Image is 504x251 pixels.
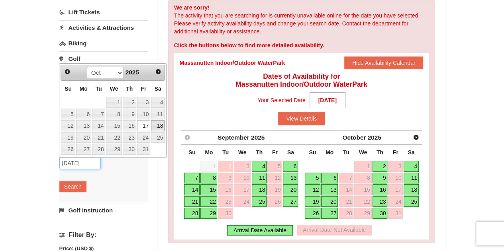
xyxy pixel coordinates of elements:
a: 19 [267,184,282,195]
a: 14 [92,120,106,131]
a: 21 [184,196,200,207]
a: Golf Instruction [59,203,148,218]
a: 6 [283,161,298,172]
span: Your Selected Date [258,94,306,106]
span: Thursday [256,149,263,156]
a: 29 [354,208,371,219]
span: Sunday [188,149,196,156]
a: Biking [59,36,148,51]
a: 9 [218,173,233,184]
a: 5 [267,161,282,172]
a: 2 [373,161,388,172]
span: 2025 [251,134,265,141]
span: Tuesday [96,86,102,92]
a: 24 [234,196,251,207]
a: 4 [404,161,419,172]
span: Friday [272,149,278,156]
a: 18 [404,184,419,195]
span: September [218,134,249,141]
span: Friday [393,149,398,156]
a: 3 [137,97,151,108]
span: Wednesday [359,149,367,156]
h4: Filter By: [59,232,148,239]
a: Next [153,66,164,77]
a: 26 [267,196,282,207]
a: 19 [61,132,75,143]
a: 13 [321,184,338,195]
a: 11 [252,173,267,184]
a: 31 [137,144,151,155]
a: 9 [373,173,388,184]
a: 20 [283,184,298,195]
a: 29 [106,144,122,155]
span: Thursday [377,149,383,156]
span: Tuesday [343,149,349,156]
a: 24 [388,196,403,207]
a: Prev [182,132,193,143]
a: Next [410,132,422,143]
a: 3 [388,161,403,172]
a: 21 [92,132,106,143]
div: Click the buttons below to find more detailed availability. [174,41,429,49]
a: 12 [61,120,75,131]
a: 21 [339,196,353,207]
span: October [342,134,366,141]
a: 23 [373,196,388,207]
a: 18 [151,120,165,131]
span: 1 [200,161,217,172]
span: Saturday [408,149,415,156]
a: 18 [252,184,267,195]
a: 25 [252,196,267,207]
span: Friday [141,86,146,92]
a: 12 [305,184,320,195]
a: 11 [151,109,165,120]
a: 7 [184,173,200,184]
a: Prev [62,66,73,77]
a: 13 [283,173,298,184]
a: 7 [92,109,106,120]
button: Hide Availability Calendar [344,56,424,69]
span: Wednesday [238,149,247,156]
a: 27 [283,196,298,207]
a: 29 [200,208,217,219]
a: 8 [354,173,371,184]
a: 5 [305,173,320,184]
a: 17 [234,184,251,195]
h4: Dates of Availability for Massanutten Indoor/Outdoor WaterPark [180,72,424,88]
a: 16 [123,120,136,131]
a: 10 [388,173,403,184]
a: 28 [92,144,106,155]
div: Massanutten Indoor/Outdoor WaterPark [180,59,285,67]
span: Saturday [287,149,294,156]
a: 15 [354,184,371,195]
span: Monday [326,149,333,156]
a: 30 [373,208,388,219]
a: 22 [354,196,371,207]
a: 10 [234,173,251,184]
a: Golf [59,51,148,66]
button: Search [59,181,86,192]
a: 26 [305,208,320,219]
a: Lift Tickets [59,5,148,19]
a: 14 [184,184,200,195]
strong: [DATE] [310,92,345,108]
a: 4 [151,97,165,108]
strong: We are sorry! [174,4,210,11]
a: 28 [184,208,200,219]
a: 16 [218,184,233,195]
span: Monday [80,86,88,92]
a: 30 [123,144,136,155]
span: Next [413,134,419,140]
a: 10 [137,109,151,120]
a: 2 [218,161,233,172]
a: 17 [137,120,151,131]
div: Arrival Date Available [227,225,293,235]
a: Activities & Attractions [59,20,148,35]
a: 27 [76,144,91,155]
a: 14 [339,184,353,195]
a: 28 [339,208,353,219]
a: 27 [321,208,338,219]
a: 2 [123,97,136,108]
a: 20 [76,132,91,143]
a: 6 [321,173,338,184]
